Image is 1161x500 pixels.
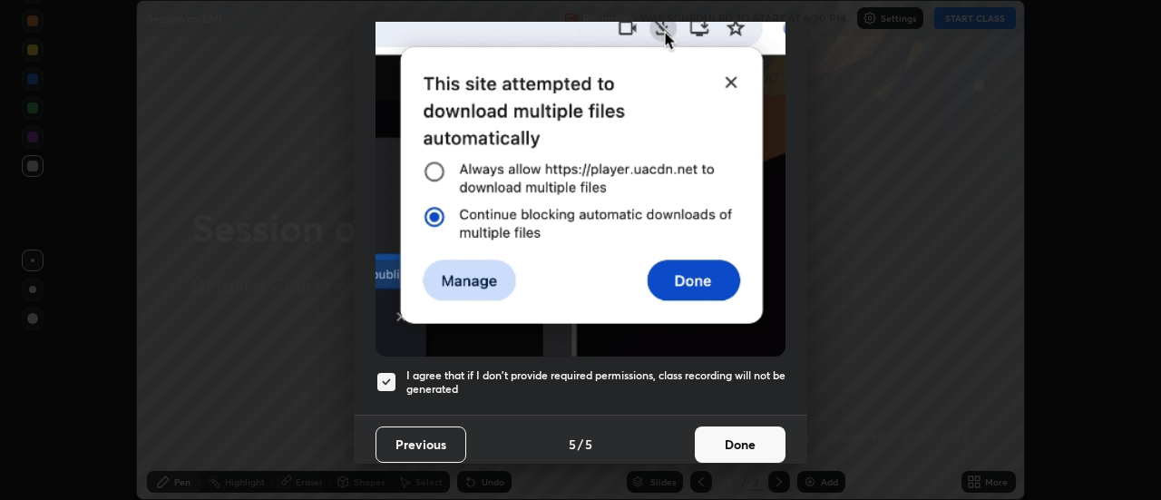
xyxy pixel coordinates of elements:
h5: I agree that if I don't provide required permissions, class recording will not be generated [406,368,785,397]
h4: 5 [569,435,576,454]
button: Previous [376,426,466,463]
h4: / [578,435,583,454]
h4: 5 [585,435,592,454]
button: Done [695,426,785,463]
